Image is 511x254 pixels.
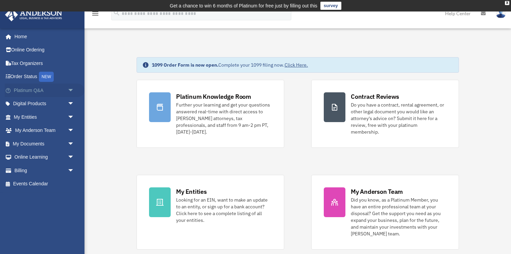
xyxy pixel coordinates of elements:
[176,92,251,101] div: Platinum Knowledge Room
[170,2,317,10] div: Get a chance to win 6 months of Platinum for free just by filling out this
[5,97,84,111] a: Digital Productsarrow_drop_down
[176,197,272,224] div: Looking for an EIN, want to make an update to an entity, or sign up for a bank account? Click her...
[152,62,308,68] div: Complete your 1099 filing now.
[91,12,99,18] a: menu
[311,80,459,148] a: Contract Reviews Do you have a contract, rental agreement, or other legal document you would like...
[3,8,64,21] img: Anderson Advisors Platinum Portal
[5,70,84,84] a: Order StatusNEW
[113,9,120,17] i: search
[152,62,218,68] strong: 1099 Order Form is now open.
[176,101,272,135] div: Further your learning and get your questions answered real-time with direct access to [PERSON_NAM...
[496,8,506,18] img: User Pic
[5,137,84,151] a: My Documentsarrow_drop_down
[68,97,81,111] span: arrow_drop_down
[68,164,81,178] span: arrow_drop_down
[351,101,446,135] div: Do you have a contract, rental agreement, or other legal document you would like an attorney's ad...
[505,1,509,5] div: close
[5,30,81,43] a: Home
[351,92,399,101] div: Contract Reviews
[68,84,81,97] span: arrow_drop_down
[5,56,84,70] a: Tax Organizers
[5,177,84,191] a: Events Calendar
[68,151,81,164] span: arrow_drop_down
[5,110,84,124] a: My Entitiesarrow_drop_down
[5,43,84,57] a: Online Ordering
[68,124,81,138] span: arrow_drop_down
[285,62,308,68] a: Click Here.
[176,187,206,196] div: My Entities
[5,151,84,164] a: Online Learningarrow_drop_down
[137,175,284,250] a: My Entities Looking for an EIN, want to make an update to an entity, or sign up for a bank accoun...
[351,187,403,196] div: My Anderson Team
[39,72,54,82] div: NEW
[5,164,84,177] a: Billingarrow_drop_down
[311,175,459,250] a: My Anderson Team Did you know, as a Platinum Member, you have an entire professional team at your...
[5,84,84,97] a: Platinum Q&Aarrow_drop_down
[91,9,99,18] i: menu
[137,80,284,148] a: Platinum Knowledge Room Further your learning and get your questions answered real-time with dire...
[320,2,341,10] a: survey
[68,137,81,151] span: arrow_drop_down
[5,124,84,137] a: My Anderson Teamarrow_drop_down
[351,197,446,237] div: Did you know, as a Platinum Member, you have an entire professional team at your disposal? Get th...
[68,110,81,124] span: arrow_drop_down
